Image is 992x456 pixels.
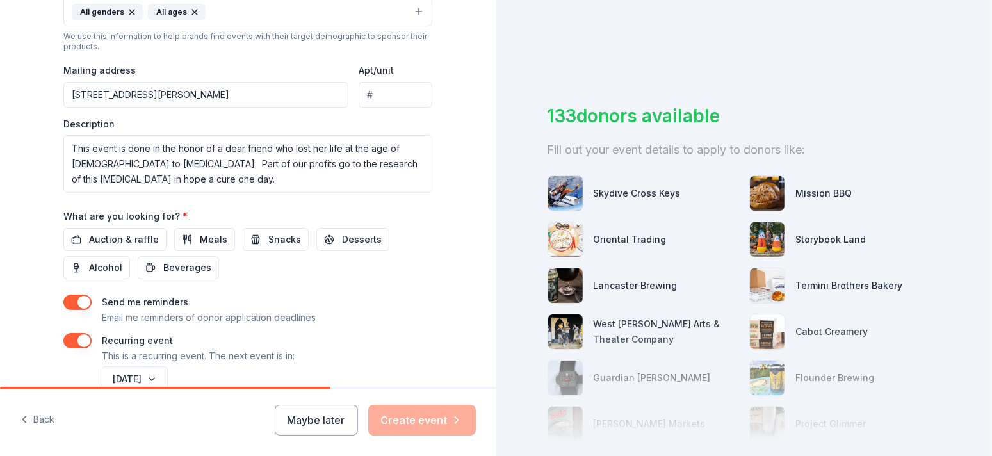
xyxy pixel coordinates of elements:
div: Lancaster Brewing [594,278,678,293]
div: Skydive Cross Keys [594,186,681,201]
span: Beverages [163,260,211,275]
div: Mission BBQ [795,186,852,201]
label: Recurring event [102,335,173,346]
img: photo for Mission BBQ [750,176,785,211]
button: Alcohol [63,256,130,279]
div: Storybook Land [795,232,866,247]
button: Maybe later [275,405,358,436]
button: Desserts [316,228,389,251]
label: Send me reminders [102,297,188,307]
img: photo for Skydive Cross Keys [548,176,583,211]
span: Auction & raffle [89,232,159,247]
div: We use this information to help brands find events with their target demographic to sponsor their... [63,31,432,52]
span: Meals [200,232,227,247]
button: Beverages [138,256,219,279]
div: Oriental Trading [594,232,667,247]
img: photo for Lancaster Brewing [548,268,583,303]
img: photo for Oriental Trading [548,222,583,257]
img: photo for Storybook Land [750,222,785,257]
div: All genders [72,4,143,20]
label: Description [63,118,115,131]
div: 133 donors available [548,102,941,129]
div: All ages [148,4,206,20]
button: Auction & raffle [63,228,167,251]
textarea: This event is done in the honor of a dear friend who lost her life at the age of [DEMOGRAPHIC_DAT... [63,135,432,193]
span: Snacks [268,232,301,247]
div: Fill out your event details to apply to donors like: [548,140,941,160]
div: Termini Brothers Bakery [795,278,902,293]
button: Meals [174,228,235,251]
label: Mailing address [63,64,136,77]
label: Apt/unit [359,64,394,77]
button: Snacks [243,228,309,251]
img: photo for Termini Brothers Bakery [750,268,785,303]
p: This is a recurring event. The next event is in: [102,348,295,364]
input: Enter a US address [63,82,348,108]
p: Email me reminders of donor application deadlines [102,310,316,325]
span: Desserts [342,232,382,247]
span: Alcohol [89,260,122,275]
input: # [359,82,432,108]
button: Back [20,407,54,434]
label: What are you looking for? [63,210,188,223]
button: [DATE] [102,366,168,392]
